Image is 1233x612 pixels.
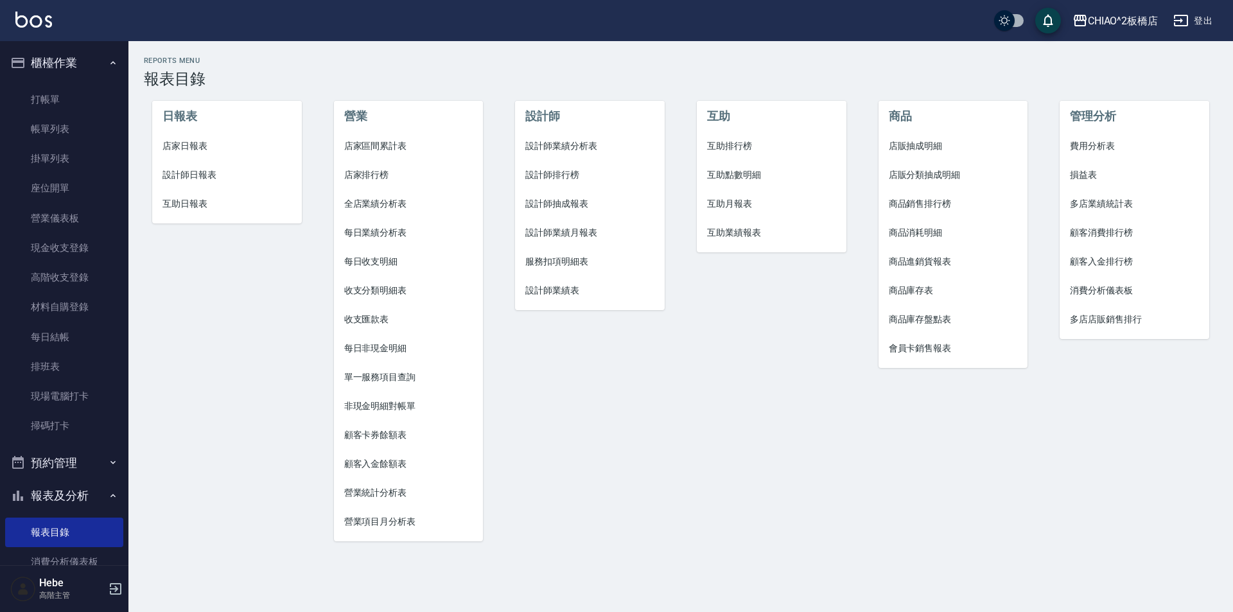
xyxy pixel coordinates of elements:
[697,189,846,218] a: 互助月報表
[889,197,1018,211] span: 商品銷售排行榜
[1060,276,1209,305] a: 消費分析儀表板
[515,132,665,161] a: 設計師業績分析表
[879,101,1028,132] li: 商品
[152,189,302,218] a: 互助日報表
[1060,247,1209,276] a: 顧客入金排行榜
[5,144,123,173] a: 掛單列表
[334,276,484,305] a: 收支分類明細表
[1070,139,1199,153] span: 費用分析表
[344,313,473,326] span: 收支匯款表
[5,263,123,292] a: 高階收支登錄
[525,255,654,268] span: 服務扣項明細表
[10,576,36,602] img: Person
[344,457,473,471] span: 顧客入金餘額表
[344,226,473,240] span: 每日業績分析表
[1070,284,1199,297] span: 消費分析儀表板
[515,247,665,276] a: 服務扣項明細表
[697,132,846,161] a: 互助排行榜
[334,101,484,132] li: 營業
[1060,161,1209,189] a: 損益表
[525,284,654,297] span: 設計師業績表
[344,284,473,297] span: 收支分類明細表
[525,197,654,211] span: 設計師抽成報表
[144,70,1218,88] h3: 報表目錄
[162,139,292,153] span: 店家日報表
[39,577,105,590] h5: Hebe
[879,218,1028,247] a: 商品消耗明細
[344,168,473,182] span: 店家排行榜
[5,518,123,547] a: 報表目錄
[1070,226,1199,240] span: 顧客消費排行榜
[1070,255,1199,268] span: 顧客入金排行榜
[334,218,484,247] a: 每日業績分析表
[697,161,846,189] a: 互助點數明細
[879,334,1028,363] a: 會員卡銷售報表
[344,399,473,413] span: 非現金明細對帳單
[5,381,123,411] a: 現場電腦打卡
[344,197,473,211] span: 全店業績分析表
[334,132,484,161] a: 店家區間累計表
[1070,197,1199,211] span: 多店業績統計表
[1168,9,1218,33] button: 登出
[15,12,52,28] img: Logo
[525,226,654,240] span: 設計師業績月報表
[879,305,1028,334] a: 商品庫存盤點表
[344,342,473,355] span: 每日非現金明細
[334,189,484,218] a: 全店業績分析表
[525,168,654,182] span: 設計師排行榜
[344,255,473,268] span: 每日收支明細
[5,446,123,480] button: 預約管理
[879,161,1028,189] a: 店販分類抽成明細
[1088,13,1159,29] div: CHIAO^2板橋店
[152,101,302,132] li: 日報表
[515,218,665,247] a: 設計師業績月報表
[1060,189,1209,218] a: 多店業績統計表
[334,421,484,450] a: 顧客卡券餘額表
[5,204,123,233] a: 營業儀表板
[1060,101,1209,132] li: 管理分析
[5,114,123,144] a: 帳單列表
[39,590,105,601] p: 高階主管
[707,168,836,182] span: 互助點數明細
[515,101,665,132] li: 設計師
[334,305,484,334] a: 收支匯款表
[889,139,1018,153] span: 店販抽成明細
[5,173,123,203] a: 座位開單
[515,276,665,305] a: 設計師業績表
[1035,8,1061,33] button: save
[334,450,484,478] a: 顧客入金餘額表
[334,478,484,507] a: 營業統計分析表
[879,132,1028,161] a: 店販抽成明細
[1070,313,1199,326] span: 多店店販銷售排行
[889,284,1018,297] span: 商品庫存表
[144,57,1218,65] h2: Reports Menu
[152,132,302,161] a: 店家日報表
[879,247,1028,276] a: 商品進銷貨報表
[707,197,836,211] span: 互助月報表
[334,247,484,276] a: 每日收支明細
[5,85,123,114] a: 打帳單
[162,168,292,182] span: 設計師日報表
[152,161,302,189] a: 設計師日報表
[889,342,1018,355] span: 會員卡銷售報表
[879,189,1028,218] a: 商品銷售排行榜
[879,276,1028,305] a: 商品庫存表
[707,226,836,240] span: 互助業績報表
[889,313,1018,326] span: 商品庫存盤點表
[515,189,665,218] a: 設計師抽成報表
[889,168,1018,182] span: 店販分類抽成明細
[1070,168,1199,182] span: 損益表
[5,292,123,322] a: 材料自購登錄
[1060,305,1209,334] a: 多店店販銷售排行
[5,547,123,577] a: 消費分析儀表板
[1060,218,1209,247] a: 顧客消費排行榜
[334,507,484,536] a: 營業項目月分析表
[5,322,123,352] a: 每日結帳
[162,197,292,211] span: 互助日報表
[515,161,665,189] a: 設計師排行榜
[1067,8,1164,34] button: CHIAO^2板橋店
[525,139,654,153] span: 設計師業績分析表
[344,515,473,529] span: 營業項目月分析表
[697,218,846,247] a: 互助業績報表
[889,226,1018,240] span: 商品消耗明細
